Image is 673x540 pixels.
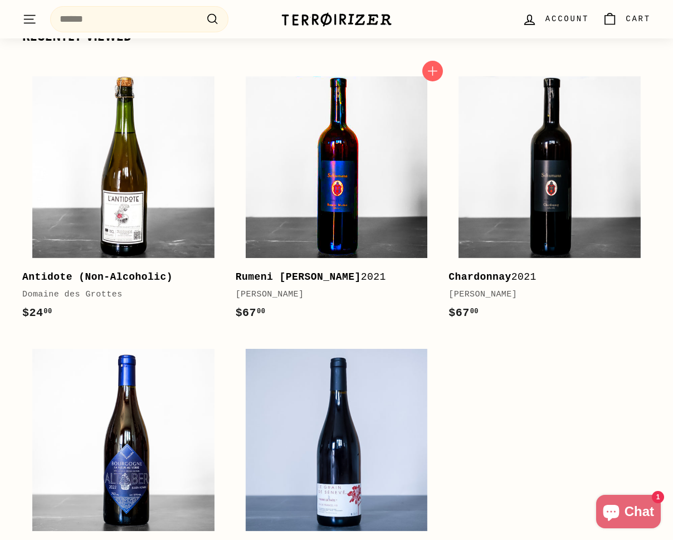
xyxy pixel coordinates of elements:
[22,66,225,333] a: Antidote (Non-Alcoholic) Domaine des Grottes
[448,269,640,285] div: 2021
[22,28,651,44] div: Recently viewed
[448,271,511,283] b: Chardonnay
[470,308,479,315] sup: 00
[448,66,651,333] a: Chardonnay2021[PERSON_NAME]
[596,3,657,36] a: Cart
[545,13,589,25] span: Account
[236,288,427,301] div: [PERSON_NAME]
[22,307,52,319] span: $24
[236,271,361,283] b: Rumeni [PERSON_NAME]
[515,3,596,36] a: Account
[43,308,52,315] sup: 00
[626,13,651,25] span: Cart
[236,269,427,285] div: 2021
[448,288,640,301] div: [PERSON_NAME]
[22,288,213,301] div: Domaine des Grottes
[236,307,266,319] span: $67
[22,271,173,283] b: Antidote (Non-Alcoholic)
[448,307,479,319] span: $67
[593,495,664,531] inbox-online-store-chat: Shopify online store chat
[257,308,265,315] sup: 00
[236,66,438,333] a: Rumeni [PERSON_NAME]2021[PERSON_NAME]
